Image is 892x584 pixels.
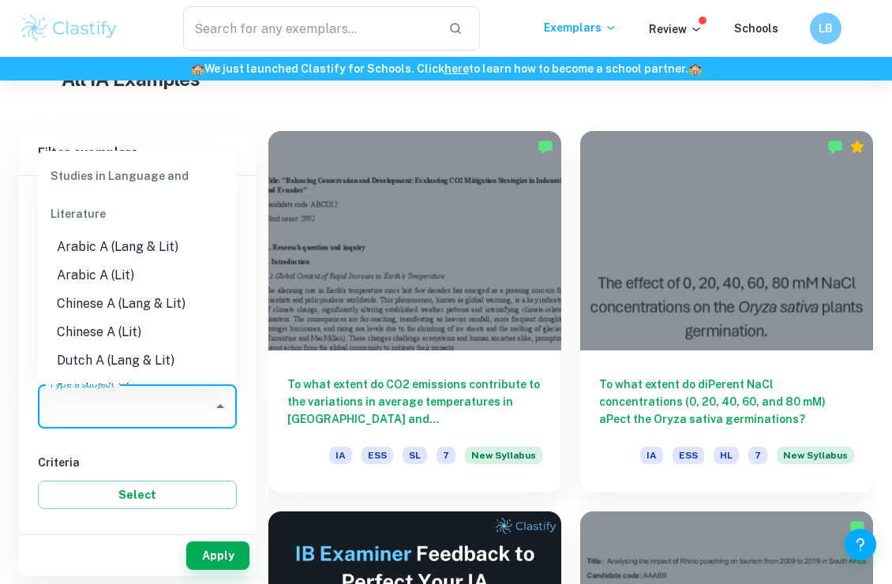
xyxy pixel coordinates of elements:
[465,447,542,464] span: New Syllabus
[191,62,204,75] span: 🏫
[209,395,231,417] button: Close
[362,447,393,464] span: ESS
[444,62,469,75] a: here
[827,139,843,155] img: Marked
[673,447,704,464] span: ESS
[734,22,778,35] a: Schools
[817,20,835,37] h6: LB
[538,139,553,155] img: Marked
[748,447,767,464] span: 7
[580,131,873,492] a: To what extent do diPerent NaCl concentrations (0, 20, 40, 60, and 80 mM) aPect the Oryza sativa ...
[287,376,542,428] h6: To what extent do CO2 emissions contribute to the variations in average temperatures in [GEOGRAPH...
[599,376,854,428] h6: To what extent do diPerent NaCl concentrations (0, 20, 40, 60, and 80 mM) aPect the Oryza sativa ...
[845,529,876,560] button: Help and Feedback
[544,19,617,36] p: Exemplars
[38,481,237,509] button: Select
[38,290,237,318] li: Chinese A (Lang & Lit)
[183,6,437,51] input: Search for any exemplars...
[849,519,865,535] img: Marked
[465,447,542,474] div: Starting from the May 2026 session, the ESS IA requirements have changed. We created this exempla...
[849,139,865,155] div: Premium
[19,13,119,44] img: Clastify logo
[38,346,237,375] li: Dutch A (Lang & Lit)
[38,318,237,346] li: Chinese A (Lit)
[810,13,841,44] button: LB
[329,447,352,464] span: IA
[19,131,256,175] h6: Filter exemplars
[714,447,739,464] span: HL
[777,447,854,464] span: New Syllabus
[38,157,237,233] div: Studies in Language and Literature
[437,447,455,464] span: 7
[38,233,237,261] li: Arabic A (Lang & Lit)
[3,60,889,77] h6: We just launched Clastify for Schools. Click to learn how to become a school partner.
[688,62,702,75] span: 🏫
[649,21,703,38] p: Review
[38,375,237,403] li: Dutch A (Lit)
[640,447,663,464] span: IA
[38,454,237,471] h6: Criteria
[777,447,854,474] div: Starting from the May 2026 session, the ESS IA requirements have changed. We created this exempla...
[186,541,249,570] button: Apply
[268,131,561,492] a: To what extent do CO2 emissions contribute to the variations in average temperatures in [GEOGRAPH...
[403,447,427,464] span: SL
[38,261,237,290] li: Arabic A (Lit)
